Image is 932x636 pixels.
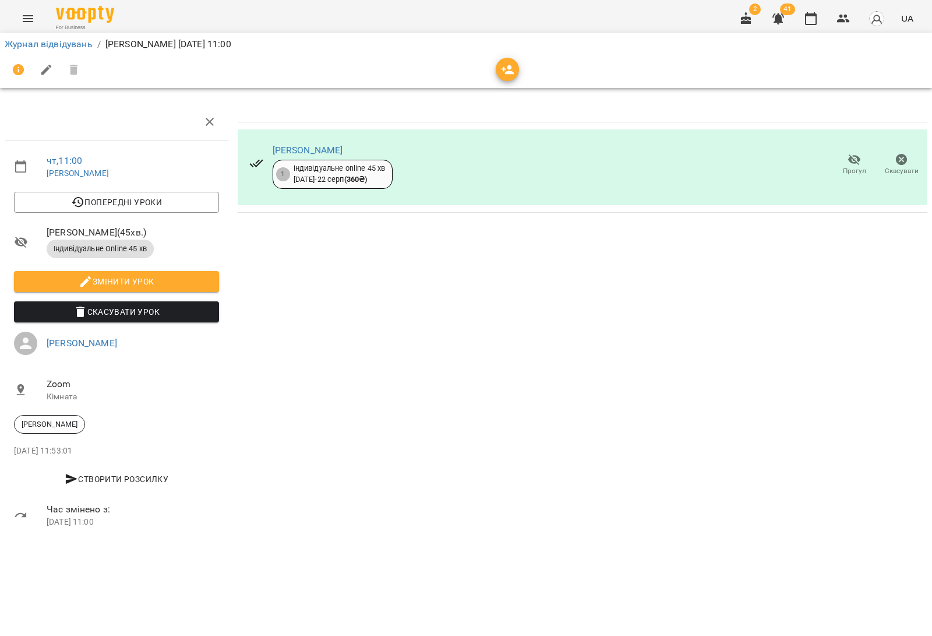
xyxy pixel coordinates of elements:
[105,37,231,51] p: [PERSON_NAME] [DATE] 11:00
[749,3,761,15] span: 2
[14,5,42,33] button: Menu
[47,168,109,178] a: [PERSON_NAME]
[56,24,114,31] span: For Business
[780,3,795,15] span: 41
[843,166,866,176] span: Прогул
[14,469,219,490] button: Створити розсилку
[901,12,913,24] span: UA
[14,271,219,292] button: Змінити урок
[14,445,219,457] p: [DATE] 11:53:01
[47,503,219,516] span: Час змінено з:
[23,305,210,319] span: Скасувати Урок
[14,415,85,434] div: [PERSON_NAME]
[47,155,82,166] a: чт , 11:00
[23,275,210,289] span: Змінити урок
[344,175,368,184] b: ( 360 ₴ )
[878,149,925,181] button: Скасувати
[869,10,885,27] img: avatar_s.png
[19,472,214,486] span: Створити розсилку
[47,377,219,391] span: Zoom
[896,8,918,29] button: UA
[885,166,919,176] span: Скасувати
[294,163,386,185] div: індивідуальне online 45 хв [DATE] - 22 серп
[14,301,219,322] button: Скасувати Урок
[273,145,343,156] a: [PERSON_NAME]
[5,37,927,51] nav: breadcrumb
[97,37,101,51] li: /
[23,195,210,209] span: Попередні уроки
[47,338,117,349] a: [PERSON_NAME]
[831,149,878,181] button: Прогул
[47,244,154,254] span: Індивідуальне Online 45 хв
[47,516,219,528] p: [DATE] 11:00
[276,167,290,181] div: 1
[47,226,219,240] span: [PERSON_NAME] ( 45 хв. )
[56,6,114,23] img: Voopty Logo
[14,192,219,213] button: Попередні уроки
[5,38,93,50] a: Журнал відвідувань
[47,391,219,403] p: Кімната
[15,419,84,430] span: [PERSON_NAME]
